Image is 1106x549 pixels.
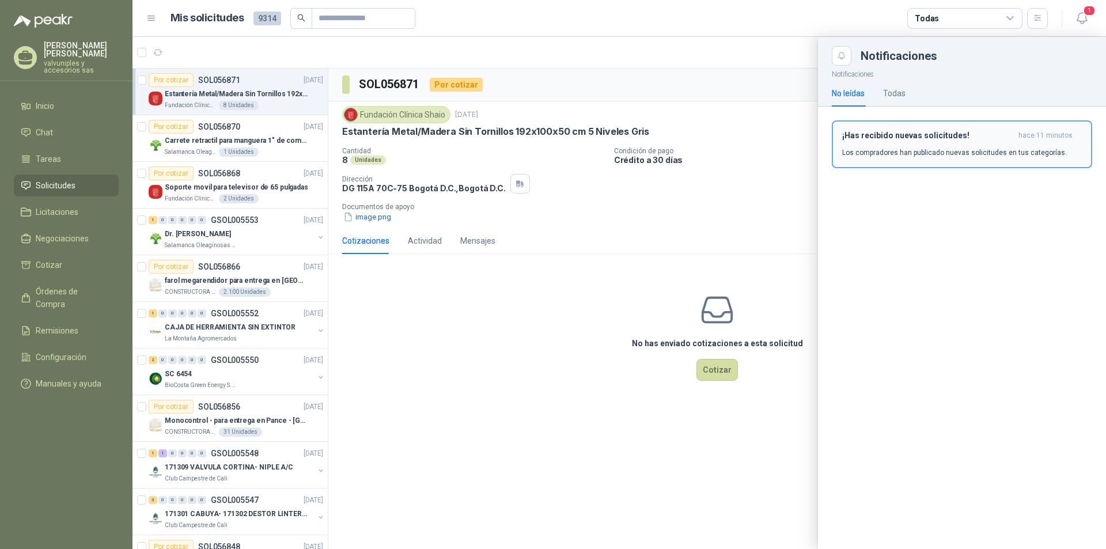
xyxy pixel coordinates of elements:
a: Cotizar [14,254,119,276]
div: No leídas [832,87,865,100]
span: search [297,14,305,22]
div: Todas [915,12,939,25]
a: Chat [14,122,119,143]
span: Manuales y ayuda [36,377,101,390]
a: Solicitudes [14,175,119,196]
a: Licitaciones [14,201,119,223]
h3: ¡Has recibido nuevas solicitudes! [842,131,1014,141]
p: Los compradores han publicado nuevas solicitudes en tus categorías. [842,147,1067,158]
p: Notificaciones [818,66,1106,80]
a: Inicio [14,95,119,117]
a: Tareas [14,148,119,170]
img: Logo peakr [14,14,73,28]
h1: Mis solicitudes [171,10,244,26]
span: Negociaciones [36,232,89,245]
button: Close [832,46,851,66]
span: 1 [1083,5,1096,16]
span: Inicio [36,100,54,112]
a: Manuales y ayuda [14,373,119,395]
p: valvuniples y accesorios sas [44,60,119,74]
span: Chat [36,126,53,139]
span: hace 11 minutos [1018,131,1073,141]
button: ¡Has recibido nuevas solicitudes!hace 11 minutos Los compradores han publicado nuevas solicitudes... [832,120,1092,168]
div: Notificaciones [861,50,1092,62]
a: Remisiones [14,320,119,342]
span: Licitaciones [36,206,78,218]
span: 9314 [253,12,281,25]
span: Solicitudes [36,179,75,192]
span: Configuración [36,351,86,364]
div: Todas [883,87,906,100]
span: Remisiones [36,324,78,337]
a: Configuración [14,346,119,368]
span: Órdenes de Compra [36,285,108,311]
button: 1 [1071,8,1092,29]
span: Cotizar [36,259,62,271]
span: Tareas [36,153,61,165]
a: Órdenes de Compra [14,281,119,315]
a: Negociaciones [14,228,119,249]
p: [PERSON_NAME] [PERSON_NAME] [44,41,119,58]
